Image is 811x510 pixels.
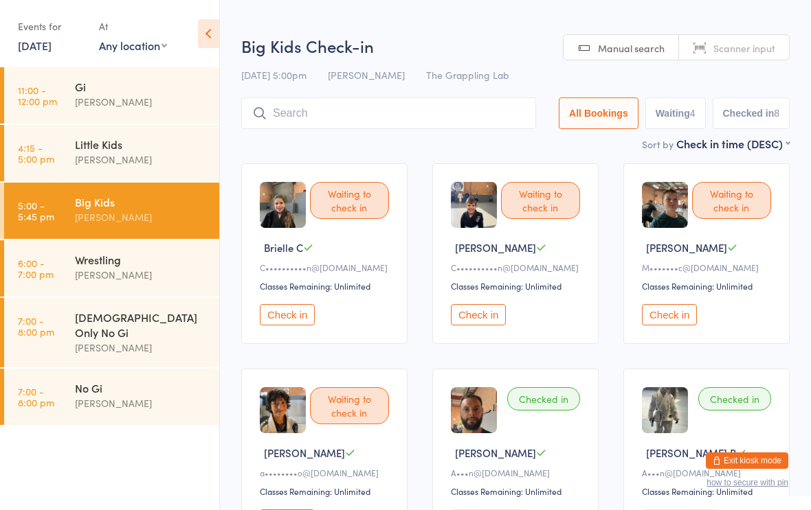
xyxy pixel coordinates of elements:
[75,340,208,356] div: [PERSON_NAME]
[75,209,208,225] div: [PERSON_NAME]
[507,387,580,410] div: Checked in
[451,467,584,478] div: A•••n@[DOMAIN_NAME]
[18,38,52,53] a: [DATE]
[642,262,775,273] div: M•••••••c@[DOMAIN_NAME]
[260,280,393,292] div: Classes Remaining: Unlimited
[451,182,497,228] img: image1726889569.png
[241,97,536,129] input: Search
[75,152,208,167] div: [PERSON_NAME]
[99,15,167,38] div: At
[451,280,584,292] div: Classes Remaining: Unlimited
[4,183,219,239] a: 5:00 -5:45 pmBig Kids[PERSON_NAME]
[75,310,208,340] div: [DEMOGRAPHIC_DATA] Only No Gi
[75,395,208,411] div: [PERSON_NAME]
[642,387,688,433] img: image1752582752.png
[451,485,584,497] div: Classes Remaining: Unlimited
[75,380,208,395] div: No Gi
[598,41,665,55] span: Manual search
[455,240,536,255] span: [PERSON_NAME]
[426,68,509,82] span: The Grappling Lab
[646,445,736,460] span: [PERSON_NAME] B
[264,240,303,255] span: Brielle C
[18,15,85,38] div: Events for
[642,137,674,151] label: Sort by
[310,182,389,219] div: Waiting to check in
[774,108,779,119] div: 8
[645,97,706,129] button: Waiting4
[18,315,54,337] time: 7:00 - 8:00 pm
[451,304,506,325] button: Check in
[455,445,536,460] span: [PERSON_NAME]
[451,262,584,273] div: C••••••••••n@[DOMAIN_NAME]
[18,257,54,279] time: 6:00 - 7:00 pm
[707,478,788,487] button: how to secure with pin
[75,252,208,267] div: Wrestling
[713,97,790,129] button: Checked in8
[4,67,219,124] a: 11:00 -12:00 pmGi[PERSON_NAME]
[75,94,208,110] div: [PERSON_NAME]
[241,34,790,57] h2: Big Kids Check-in
[260,387,306,433] img: image1756191479.png
[241,68,307,82] span: [DATE] 5:00pm
[690,108,696,119] div: 4
[310,387,389,424] div: Waiting to check in
[713,41,775,55] span: Scanner input
[260,304,315,325] button: Check in
[260,262,393,273] div: C••••••••••n@[DOMAIN_NAME]
[642,182,688,228] img: image1757315293.png
[501,182,580,219] div: Waiting to check in
[260,182,306,228] img: image1726889537.png
[646,240,727,255] span: [PERSON_NAME]
[75,79,208,94] div: Gi
[451,387,497,433] img: image1732777303.png
[676,136,790,151] div: Check in time (DESC)
[692,182,771,219] div: Waiting to check in
[559,97,638,129] button: All Bookings
[99,38,167,53] div: Any location
[264,445,345,460] span: [PERSON_NAME]
[706,452,788,469] button: Exit kiosk mode
[642,304,697,325] button: Check in
[4,298,219,367] a: 7:00 -8:00 pm[DEMOGRAPHIC_DATA] Only No Gi[PERSON_NAME]
[260,467,393,478] div: a••••••••o@[DOMAIN_NAME]
[698,387,771,410] div: Checked in
[75,267,208,283] div: [PERSON_NAME]
[328,68,405,82] span: [PERSON_NAME]
[4,369,219,425] a: 7:00 -8:00 pmNo Gi[PERSON_NAME]
[4,240,219,297] a: 6:00 -7:00 pmWrestling[PERSON_NAME]
[4,125,219,181] a: 4:15 -5:00 pmLittle Kids[PERSON_NAME]
[75,137,208,152] div: Little Kids
[260,485,393,497] div: Classes Remaining: Unlimited
[18,386,54,408] time: 7:00 - 8:00 pm
[18,84,57,106] time: 11:00 - 12:00 pm
[642,485,775,497] div: Classes Remaining: Unlimited
[18,142,54,164] time: 4:15 - 5:00 pm
[642,467,775,478] div: A•••n@[DOMAIN_NAME]
[75,194,208,209] div: Big Kids
[18,200,54,222] time: 5:00 - 5:45 pm
[642,280,775,292] div: Classes Remaining: Unlimited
